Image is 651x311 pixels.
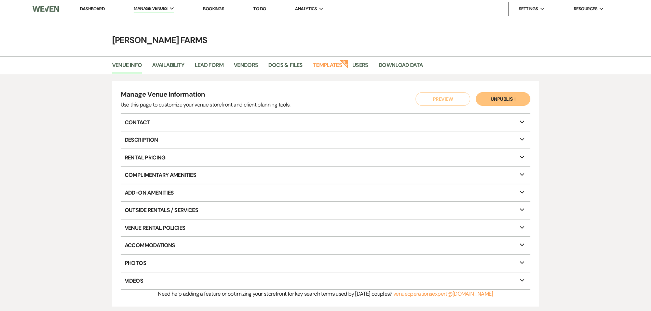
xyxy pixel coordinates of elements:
[121,167,531,184] p: Complimentary Amenities
[134,5,167,12] span: Manage Venues
[121,237,531,254] p: Accommodations
[32,2,58,16] img: Weven Logo
[121,149,531,166] p: Rental Pricing
[416,92,470,106] button: Preview
[80,6,105,12] a: Dashboard
[203,6,224,12] a: Bookings
[121,184,531,201] p: Add-On Amenities
[121,89,290,101] h4: Manage Venue Information
[112,61,142,74] a: Venue Info
[80,34,572,46] h4: [PERSON_NAME] Farms
[313,61,342,74] a: Templates
[574,5,597,12] span: Resources
[121,114,531,131] p: Contact
[393,290,493,297] a: venueoperationsexpert@[DOMAIN_NAME]
[352,61,368,74] a: Users
[234,61,258,74] a: Vendors
[519,5,538,12] span: Settings
[121,272,531,289] p: Videos
[253,6,266,12] a: To Do
[121,131,531,149] p: Description
[295,5,317,12] span: Analytics
[379,61,423,74] a: Download Data
[121,255,531,272] p: Photos
[339,59,349,69] strong: New
[476,92,530,106] button: Unpublish
[152,61,184,74] a: Availability
[414,92,469,106] a: Preview
[195,61,223,74] a: Lead Form
[121,202,531,219] p: Outside Rentals / Services
[121,101,290,109] div: Use this page to customize your venue storefront and client planning tools.
[268,61,302,74] a: Docs & Files
[158,290,392,297] span: Need help adding a feature or optimizing your storefront for key search terms used by [DATE] coup...
[121,220,531,237] p: Venue Rental Policies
